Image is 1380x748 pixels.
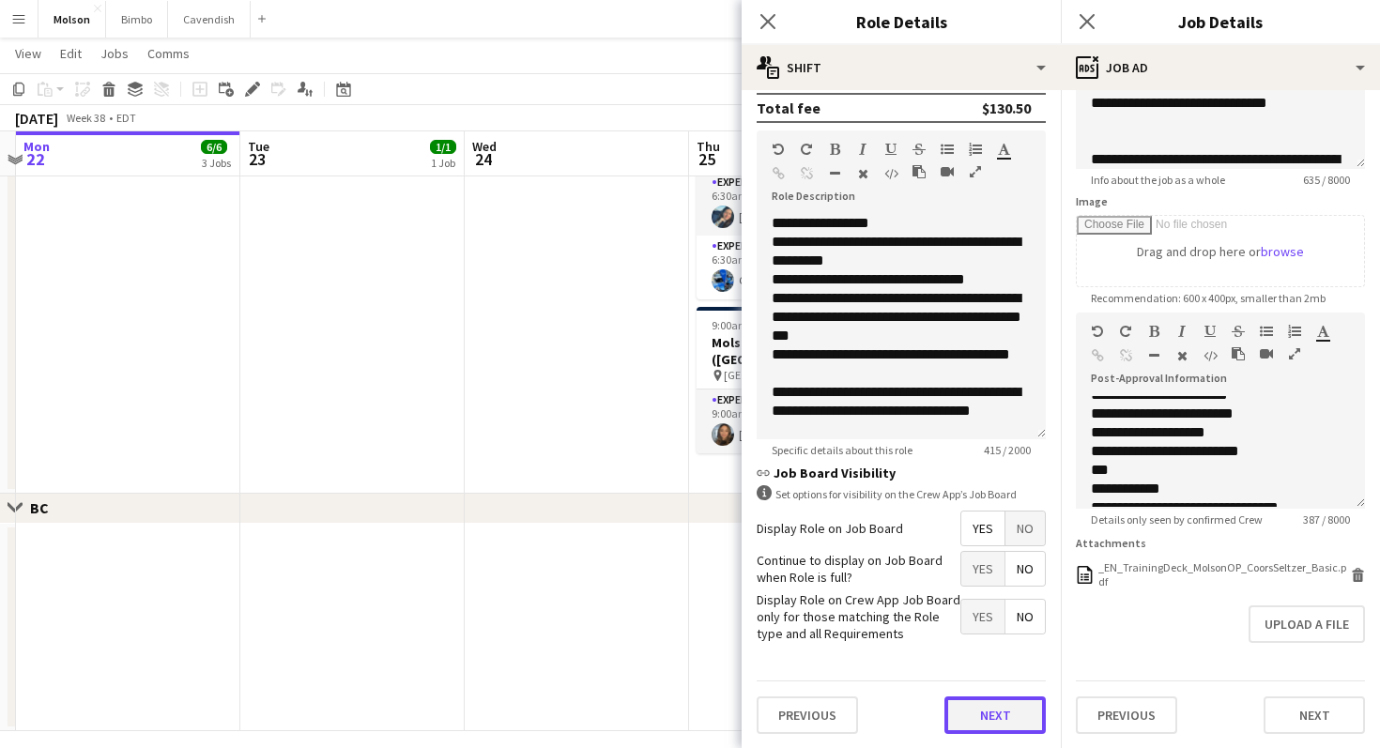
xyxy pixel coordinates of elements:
[1147,348,1160,363] button: Horizontal Line
[961,600,1004,634] span: Yes
[912,142,926,157] button: Strikethrough
[1076,536,1146,550] label: Attachments
[30,498,64,517] div: BC
[100,45,129,62] span: Jobs
[856,142,869,157] button: Italic
[742,9,1061,34] h3: Role Details
[1175,324,1188,339] button: Italic
[1316,324,1329,339] button: Text Color
[757,485,1046,503] div: Set options for visibility on the Crew App’s Job Board
[23,138,50,155] span: Mon
[201,140,227,154] span: 6/6
[884,142,897,157] button: Underline
[697,138,720,155] span: Thu
[1264,696,1365,734] button: Next
[772,142,785,157] button: Undo
[1288,324,1301,339] button: Ordered List
[245,148,269,170] span: 23
[1119,324,1132,339] button: Redo
[697,389,907,453] app-card-role: Experiential | Molson Brand Specialist1/19:00am-8:30pm (11h30m)[PERSON_NAME]
[697,307,907,453] app-job-card: 9:00am-8:30pm (11h30m)1/1MolsonOP Basic | Madri ([GEOGRAPHIC_DATA], [GEOGRAPHIC_DATA]) [GEOGRAPHI...
[140,41,197,66] a: Comms
[1005,552,1045,586] span: No
[1288,173,1365,187] span: 635 / 8000
[1204,324,1217,339] button: Underline
[93,41,136,66] a: Jobs
[961,511,1004,545] span: Yes
[757,696,858,734] button: Previous
[941,142,954,157] button: Unordered List
[1147,324,1160,339] button: Bold
[969,164,982,179] button: Fullscreen
[697,89,907,299] app-job-card: 6:30am-7:00pm (12h30m)2/2MolsonOP Elevated | Heineken Silver (Gravenhurst, [GEOGRAPHIC_DATA]) MUS...
[60,45,82,62] span: Edit
[742,45,1061,90] div: Shift
[1249,605,1365,643] button: Upload a file
[1232,324,1245,339] button: Strikethrough
[856,166,869,181] button: Clear Formatting
[202,156,231,170] div: 3 Jobs
[1005,511,1045,545] span: No
[1232,346,1245,361] button: Paste as plain text
[712,318,836,332] span: 9:00am-8:30pm (11h30m)
[969,443,1046,457] span: 415 / 2000
[472,138,497,155] span: Wed
[982,99,1031,117] div: $130.50
[1260,324,1273,339] button: Unordered List
[969,142,982,157] button: Ordered List
[757,99,820,117] div: Total fee
[62,111,109,125] span: Week 38
[431,156,455,170] div: 1 Job
[1076,291,1341,305] span: Recommendation: 600 x 400px, smaller than 2mb
[757,443,928,457] span: Specific details about this role
[53,41,89,66] a: Edit
[724,368,827,382] span: [GEOGRAPHIC_DATA]
[1005,600,1045,634] span: No
[697,172,907,236] app-card-role: Experiential | Brand Ambassador1/16:30am-7:00pm (12h30m)[PERSON_NAME]
[1098,560,1346,588] div: _EN_TrainingDeck_MolsonOP_CoorsSeltzer_Basic.pdf
[147,45,190,62] span: Comms
[1288,512,1365,527] span: 387 / 8000
[15,45,41,62] span: View
[106,1,168,38] button: Bimbo
[757,465,1046,481] h3: Job Board Visibility
[1076,173,1240,187] span: Info about the job as a whole
[1091,324,1104,339] button: Undo
[1288,346,1301,361] button: Fullscreen
[469,148,497,170] span: 24
[828,142,841,157] button: Bold
[884,166,897,181] button: HTML Code
[1175,348,1188,363] button: Clear Formatting
[1204,348,1217,363] button: HTML Code
[697,334,907,368] h3: MolsonOP Basic | Madri ([GEOGRAPHIC_DATA], [GEOGRAPHIC_DATA])
[1260,346,1273,361] button: Insert video
[997,142,1010,157] button: Text Color
[430,140,456,154] span: 1/1
[800,142,813,157] button: Redo
[961,552,1004,586] span: Yes
[8,41,49,66] a: View
[1076,512,1278,527] span: Details only seen by confirmed Crew
[168,1,251,38] button: Cavendish
[1061,45,1380,90] div: Job Ad
[15,109,58,128] div: [DATE]
[1061,9,1380,34] h3: Job Details
[944,696,1046,734] button: Next
[1076,696,1177,734] button: Previous
[38,1,106,38] button: Molson
[697,236,907,299] app-card-role: Experiential | Molson Brand Specialist1/16:30am-7:00pm (12h30m)Gift [PERSON_NAME]
[757,552,960,586] label: Continue to display on Job Board when Role is full?
[941,164,954,179] button: Insert video
[757,520,903,537] label: Display Role on Job Board
[694,148,720,170] span: 25
[21,148,50,170] span: 22
[248,138,269,155] span: Tue
[912,164,926,179] button: Paste as plain text
[116,111,136,125] div: EDT
[828,166,841,181] button: Horizontal Line
[757,591,960,643] label: Display Role on Crew App Job Board only for those matching the Role type and all Requirements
